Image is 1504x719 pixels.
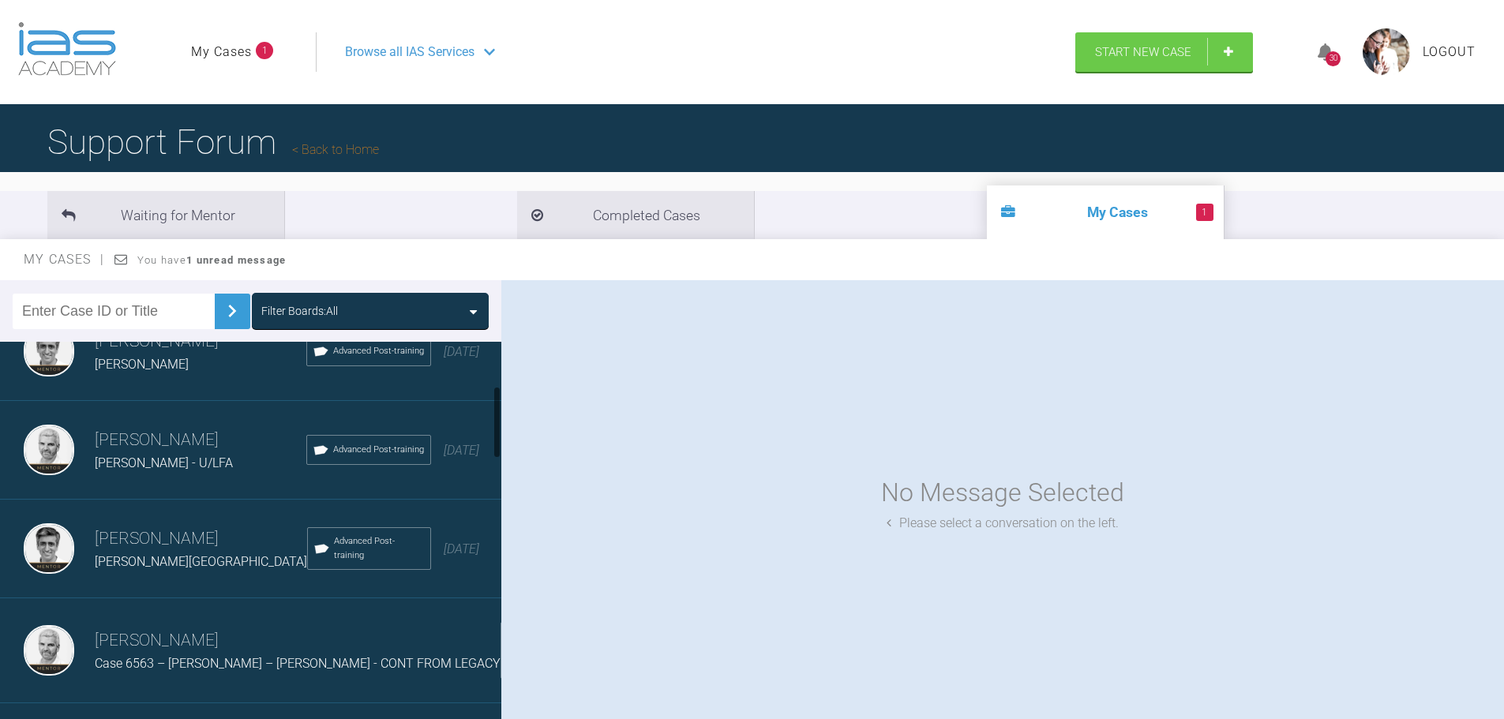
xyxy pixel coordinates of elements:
h3: [PERSON_NAME] [95,526,307,552]
img: Ross Hobson [24,625,74,676]
img: Asif Chatoo [24,523,74,574]
span: [PERSON_NAME] - U/LFA [95,455,233,470]
div: Please select a conversation on the left. [887,513,1119,534]
strong: 1 unread message [186,254,286,266]
span: Case 6563 – [PERSON_NAME] – [PERSON_NAME] - CONT FROM LEGACY [95,656,501,671]
li: Waiting for Mentor [47,191,284,239]
div: 30 [1326,51,1341,66]
span: [DATE] [444,541,479,556]
span: Advanced Post-training [334,534,424,563]
span: [DATE] [444,443,479,458]
img: logo-light.3e3ef733.png [18,22,116,76]
li: Completed Cases [517,191,754,239]
img: profile.png [1363,28,1410,76]
span: You have [137,254,287,266]
a: My Cases [191,42,252,62]
span: Advanced Post-training [333,443,424,457]
a: Start New Case [1075,32,1253,72]
img: Ross Hobson [24,425,74,475]
div: Filter Boards: All [261,302,338,320]
span: Advanced Post-training [333,344,424,358]
span: [PERSON_NAME] [95,357,189,372]
img: chevronRight.28bd32b0.svg [219,298,245,324]
span: [PERSON_NAME][GEOGRAPHIC_DATA] [95,554,307,569]
h1: Support Forum [47,114,379,170]
span: My Cases [24,252,105,267]
a: Logout [1423,42,1476,62]
input: Enter Case ID or Title [13,294,215,329]
a: Back to Home [292,142,379,157]
div: No Message Selected [881,473,1124,513]
span: 1 [1196,204,1213,221]
span: 1 [256,42,273,59]
span: [DATE] [444,344,479,359]
h3: [PERSON_NAME] [95,328,306,355]
h3: [PERSON_NAME] [95,627,501,654]
li: My Cases [987,185,1224,239]
span: Browse all IAS Services [345,42,474,62]
h3: [PERSON_NAME] [95,427,306,454]
img: Asif Chatoo [24,326,74,376]
span: Start New Case [1095,45,1191,59]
